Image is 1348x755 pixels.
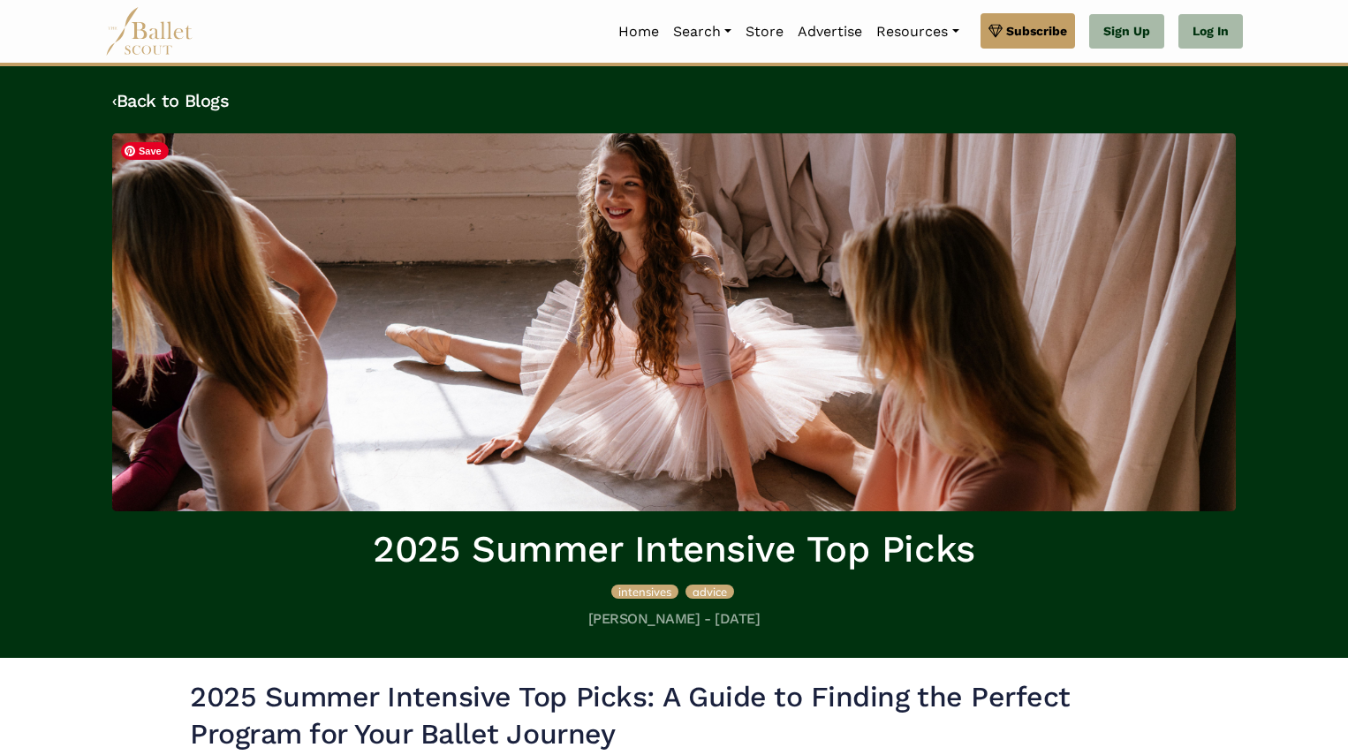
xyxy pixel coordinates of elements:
[112,610,1236,629] h5: [PERSON_NAME] - [DATE]
[738,13,791,50] a: Store
[791,13,869,50] a: Advertise
[611,13,666,50] a: Home
[685,582,734,600] a: advice
[112,525,1236,574] h1: 2025 Summer Intensive Top Picks
[981,13,1075,49] a: Subscribe
[611,582,682,600] a: intensives
[112,89,117,111] code: ‹
[988,21,1003,41] img: gem.svg
[1006,21,1067,41] span: Subscribe
[190,679,1158,752] h2: 2025 Summer Intensive Top Picks: A Guide to Finding the Perfect Program for Your Ballet Journey
[112,90,229,111] a: ‹Back to Blogs
[666,13,738,50] a: Search
[693,585,727,599] span: advice
[618,585,671,599] span: intensives
[121,142,169,160] span: Save
[112,133,1236,511] img: header_image.img
[869,13,966,50] a: Resources
[1178,14,1243,49] a: Log In
[1089,14,1164,49] a: Sign Up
